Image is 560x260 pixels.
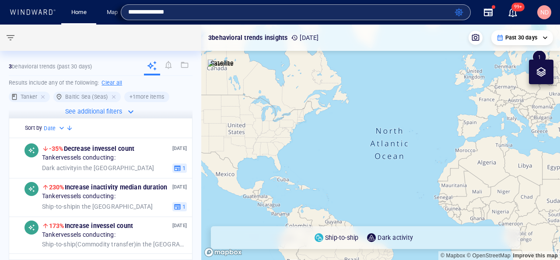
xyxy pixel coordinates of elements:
img: satellite [208,60,234,68]
span: ND [540,9,549,16]
span: 1 [181,164,185,172]
a: Home [68,5,90,20]
a: Mapbox [441,253,465,259]
h6: Clear all [101,78,122,87]
a: Map feedback [513,253,558,259]
p: Satellite [210,58,234,68]
div: Date [44,124,66,133]
a: OpenStreetMap [467,253,511,259]
p: See additional filters [65,106,122,117]
button: See additional filters [65,106,136,118]
h6: Date [44,124,56,133]
p: Dark activity [378,232,413,243]
a: Mapbox logo [204,247,242,257]
span: -35% [49,145,64,152]
span: in the [GEOGRAPHIC_DATA] [42,241,187,249]
canvas: Map [201,25,560,260]
span: Tanker vessels conducting: [42,193,115,201]
p: Ship-to-ship [325,232,358,243]
div: Notification center [507,7,518,18]
span: Tanker vessels conducting: [42,232,115,239]
span: in the [GEOGRAPHIC_DATA] [42,164,154,172]
p: 3 behavioral trends insights [208,32,287,43]
span: 230% [49,184,65,191]
h6: + 1 more items [129,93,164,101]
button: 1 [172,202,187,212]
iframe: Chat [523,221,553,253]
h6: Results include any of the following: [9,76,192,90]
p: [DATE] [172,183,187,192]
span: Dark activity [42,164,77,171]
button: Map [100,5,128,20]
strong: 3 [9,63,12,70]
a: Map [103,5,124,20]
span: Tanker vessels conducting: [42,154,115,162]
p: behavioral trends (Past 30 days) [9,63,92,71]
button: 99+ [507,7,518,18]
span: 173% [49,222,65,229]
span: Ship-to-ship [42,203,75,210]
h6: Sort by [25,124,42,132]
p: [DATE] [172,222,187,230]
p: [DATE] [172,145,187,153]
div: Tanker [9,92,50,102]
span: Decrease in vessel count [49,145,134,152]
span: in the [GEOGRAPHIC_DATA] [42,203,153,211]
div: Past 30 days [497,34,548,42]
span: Ship-to-ship ( Commodity transfer ) [42,241,136,248]
p: Past 30 days [505,34,537,42]
h6: Tanker [21,93,37,101]
button: ND [535,4,553,21]
button: 1 [172,164,187,173]
span: Increase in vessel count [49,222,133,229]
span: 99+ [511,3,525,11]
span: Increase in activity median duration [49,184,168,191]
div: Baltic Sea (Seas) [53,92,120,102]
button: Home [65,5,93,20]
p: [DATE] [291,32,318,43]
span: 1 [181,203,185,211]
h6: Baltic Sea (Seas) [65,93,108,101]
a: 99+ [506,5,520,19]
